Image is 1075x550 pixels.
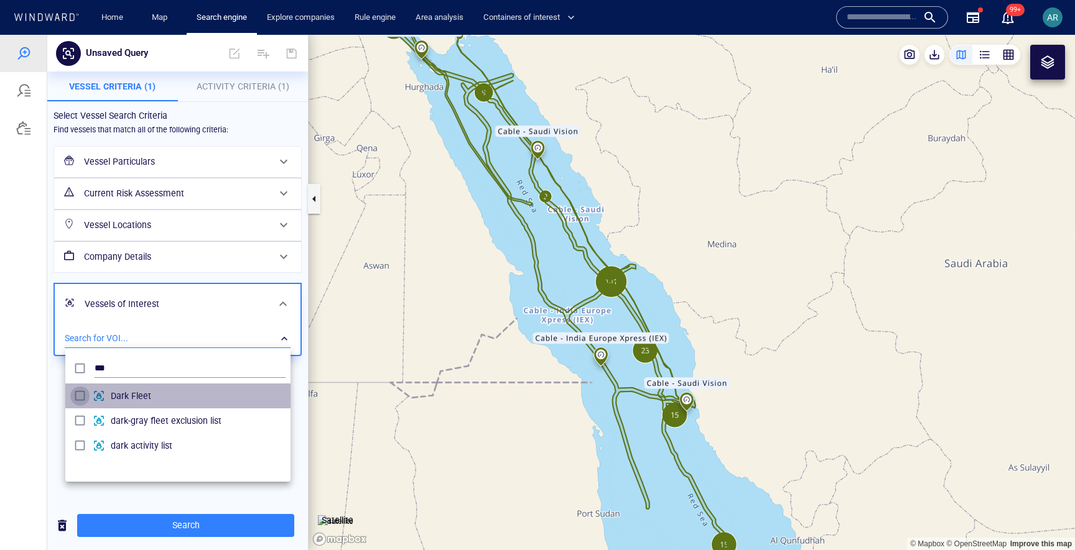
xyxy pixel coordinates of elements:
iframe: Chat [1022,494,1066,541]
button: 99+ [1000,10,1015,25]
button: Containers of interest [478,7,585,29]
a: Search engine [192,7,252,29]
span: dark-gray fleet exclusion list [111,378,286,393]
div: Notification center [1000,10,1015,25]
span: dark activity list [111,403,286,418]
span: Dark Fleet [111,354,286,369]
div: grid [65,349,291,442]
a: Explore companies [262,7,340,29]
a: Home [96,7,128,29]
a: Area analysis [411,7,468,29]
a: Map [147,7,177,29]
span: Containers of interest [483,11,575,25]
a: Rule engine [350,7,401,29]
span: 99+ [1006,4,1025,16]
button: Map [142,7,182,29]
a: 99+ [998,7,1018,27]
button: AR [1040,5,1065,30]
span: AR [1047,12,1058,22]
button: Home [92,7,132,29]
